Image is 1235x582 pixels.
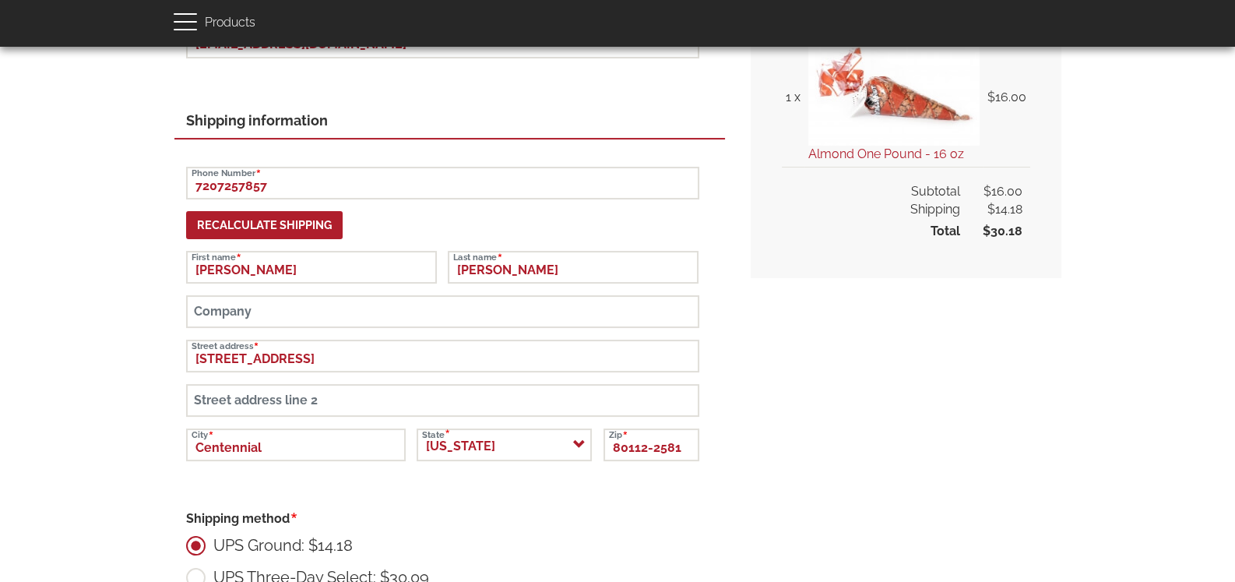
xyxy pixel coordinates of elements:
[960,223,1022,241] span: $30.18
[960,201,1022,219] span: $14.18
[186,211,343,239] button: Recalculate shipping
[808,33,980,146] img: one pound of cinnamon-sugar glazed almonds inside a red and clear Totally Nutz poly bag
[186,340,699,372] input: Street address
[186,511,297,526] span: Shipping method
[186,251,437,284] input: First name
[931,223,960,241] span: Total
[782,29,804,168] td: 1 x
[603,429,700,461] input: Zip
[186,295,699,328] input: Company
[186,167,699,199] input: Phone Number
[186,536,353,556] label: UPS Ground: $14.18
[186,384,699,417] input: Street address line 2
[448,251,698,284] input: Last name
[808,146,964,161] a: Almond One Pound - 16 oz
[910,201,960,219] span: Shipping
[960,183,1022,201] span: $16.00
[205,12,255,34] span: Products
[186,111,713,131] div: Shipping information
[983,29,1030,168] td: $16.00
[911,183,960,201] span: Subtotal
[186,429,406,461] input: City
